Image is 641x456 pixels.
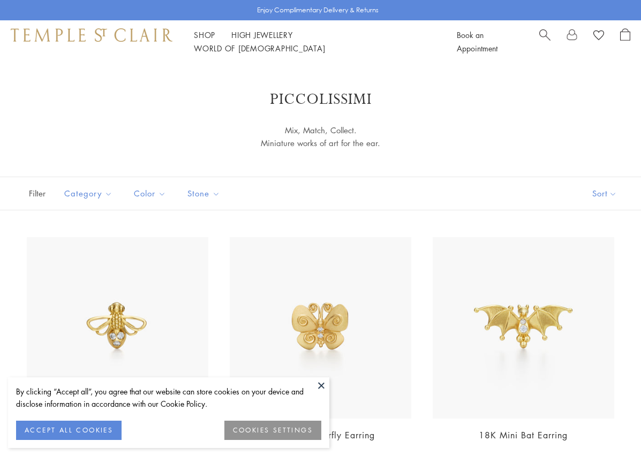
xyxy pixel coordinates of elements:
[16,421,122,440] button: ACCEPT ALL COOKIES
[59,187,120,200] span: Category
[129,187,174,200] span: Color
[43,90,598,109] h1: Piccolissimi
[433,237,614,419] img: E18104-MINIBAT
[257,5,379,16] p: Enjoy Complimentary Delivery & Returns
[126,181,174,206] button: Color
[593,28,604,44] a: View Wishlist
[539,28,550,55] a: Search
[620,28,630,55] a: Open Shopping Bag
[11,28,172,41] img: Temple St. Clair
[230,237,411,419] img: E18102-MINIBFLY
[457,29,497,54] a: Book an Appointment
[568,177,641,210] button: Show sort by
[27,237,208,419] img: E18101-MINIBEE
[179,181,228,206] button: Stone
[587,406,630,445] iframe: Gorgias live chat messenger
[16,385,321,410] div: By clicking “Accept all”, you agree that our website can store cookies on your device and disclos...
[194,28,433,55] nav: Main navigation
[194,43,325,54] a: World of [DEMOGRAPHIC_DATA]World of [DEMOGRAPHIC_DATA]
[479,429,568,441] a: 18K Mini Bat Earring
[182,187,228,200] span: Stone
[194,29,215,40] a: ShopShop
[179,124,463,150] p: Mix, Match, Collect. Miniature works of art for the ear.
[231,29,293,40] a: High JewelleryHigh Jewellery
[224,421,321,440] button: COOKIES SETTINGS
[56,181,120,206] button: Category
